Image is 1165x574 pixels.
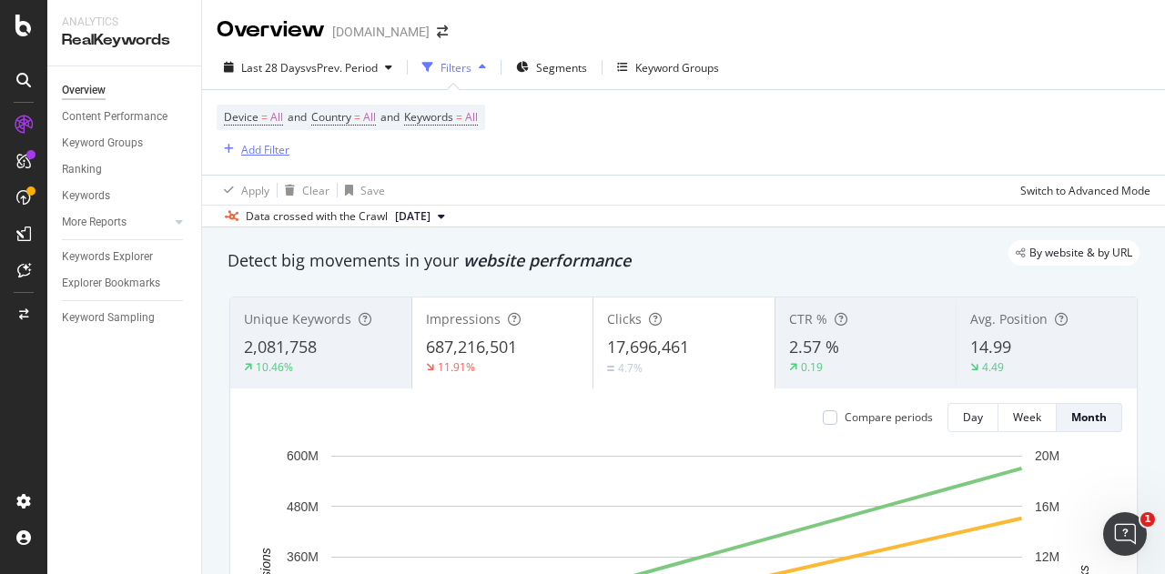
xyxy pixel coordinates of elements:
[241,60,306,76] span: Last 28 Days
[217,53,400,82] button: Last 28 DaysvsPrev. Period
[845,409,933,425] div: Compare periods
[363,105,376,130] span: All
[1035,499,1059,514] text: 16M
[426,310,501,327] span: Impressions
[970,336,1011,357] span: 14.99
[244,310,351,327] span: Unique Keywords
[801,359,823,375] div: 0.19
[970,310,1048,327] span: Avg. Position
[288,109,307,125] span: and
[62,274,160,293] div: Explorer Bookmarks
[415,53,493,82] button: Filters
[217,176,269,205] button: Apply
[380,109,400,125] span: and
[963,409,983,425] div: Day
[437,25,448,38] div: arrow-right-arrow-left
[256,359,293,375] div: 10.46%
[789,336,839,357] span: 2.57 %
[270,105,283,130] span: All
[287,499,319,514] text: 480M
[244,336,317,357] span: 2,081,758
[306,60,378,76] span: vs Prev. Period
[332,23,430,41] div: [DOMAIN_NAME]
[62,15,187,30] div: Analytics
[607,366,614,371] img: Equal
[607,310,642,327] span: Clicks
[1103,512,1147,556] iframe: Intercom live chat
[404,109,453,125] span: Keywords
[1008,240,1140,266] div: legacy label
[998,403,1057,432] button: Week
[388,206,452,227] button: [DATE]
[62,186,188,206] a: Keywords
[62,213,170,232] a: More Reports
[217,138,289,160] button: Add Filter
[438,359,475,375] div: 11.91%
[1035,549,1059,564] text: 12M
[509,53,594,82] button: Segments
[62,308,188,327] a: Keyword Sampling
[1013,176,1150,205] button: Switch to Advanced Mode
[246,208,388,225] div: Data crossed with the Crawl
[62,274,188,293] a: Explorer Bookmarks
[62,81,106,100] div: Overview
[456,109,462,125] span: =
[1013,409,1041,425] div: Week
[426,336,517,357] span: 687,216,501
[465,105,478,130] span: All
[278,176,329,205] button: Clear
[947,403,998,432] button: Day
[62,107,188,126] a: Content Performance
[354,109,360,125] span: =
[1035,448,1059,463] text: 20M
[1057,403,1122,432] button: Month
[62,308,155,327] div: Keyword Sampling
[62,160,188,179] a: Ranking
[62,134,188,153] a: Keyword Groups
[62,160,102,179] div: Ranking
[338,176,385,205] button: Save
[1029,247,1132,258] span: By website & by URL
[261,109,268,125] span: =
[62,213,127,232] div: More Reports
[360,183,385,198] div: Save
[395,208,431,225] span: 2025 Sep. 20th
[62,107,167,126] div: Content Performance
[62,186,110,206] div: Keywords
[62,247,188,267] a: Keywords Explorer
[62,30,187,51] div: RealKeywords
[1020,183,1150,198] div: Switch to Advanced Mode
[1140,512,1155,527] span: 1
[635,60,719,76] div: Keyword Groups
[62,134,143,153] div: Keyword Groups
[224,109,258,125] span: Device
[610,53,726,82] button: Keyword Groups
[618,360,643,376] div: 4.7%
[62,247,153,267] div: Keywords Explorer
[241,142,289,157] div: Add Filter
[536,60,587,76] span: Segments
[217,15,325,45] div: Overview
[302,183,329,198] div: Clear
[241,183,269,198] div: Apply
[982,359,1004,375] div: 4.49
[62,81,188,100] a: Overview
[789,310,827,327] span: CTR %
[287,448,319,463] text: 600M
[1071,409,1107,425] div: Month
[607,336,689,357] span: 17,696,461
[311,109,351,125] span: Country
[287,549,319,564] text: 360M
[441,60,471,76] div: Filters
